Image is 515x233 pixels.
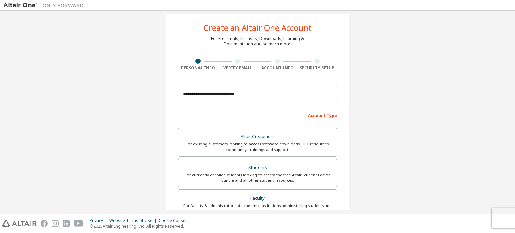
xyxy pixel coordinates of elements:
[211,36,304,47] div: For Free Trials, Licenses, Downloads, Learning & Documentation and so much more.
[178,65,218,71] div: Personal Info
[52,220,59,227] img: instagram.svg
[178,110,337,120] div: Account Type
[297,65,337,71] div: Security Setup
[182,194,333,203] div: Faculty
[63,220,70,227] img: linkedin.svg
[109,218,159,223] div: Website Terms of Use
[204,24,312,32] div: Create an Altair One Account
[3,2,87,9] img: Altair One
[218,65,258,71] div: Verify Email
[182,172,333,183] div: For currently enrolled students looking to access the free Altair Student Edition bundle and all ...
[74,220,83,227] img: youtube.svg
[257,65,297,71] div: Account Info
[90,218,109,223] div: Privacy
[2,220,37,227] img: altair_logo.svg
[90,223,193,229] p: © 2025 Altair Engineering, Inc. All Rights Reserved.
[182,141,333,152] div: For existing customers looking to access software downloads, HPC resources, community, trainings ...
[182,203,333,214] div: For faculty & administrators of academic institutions administering students and accessing softwa...
[182,132,333,141] div: Altair Customers
[182,163,333,172] div: Students
[41,220,48,227] img: facebook.svg
[159,218,193,223] div: Cookie Consent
